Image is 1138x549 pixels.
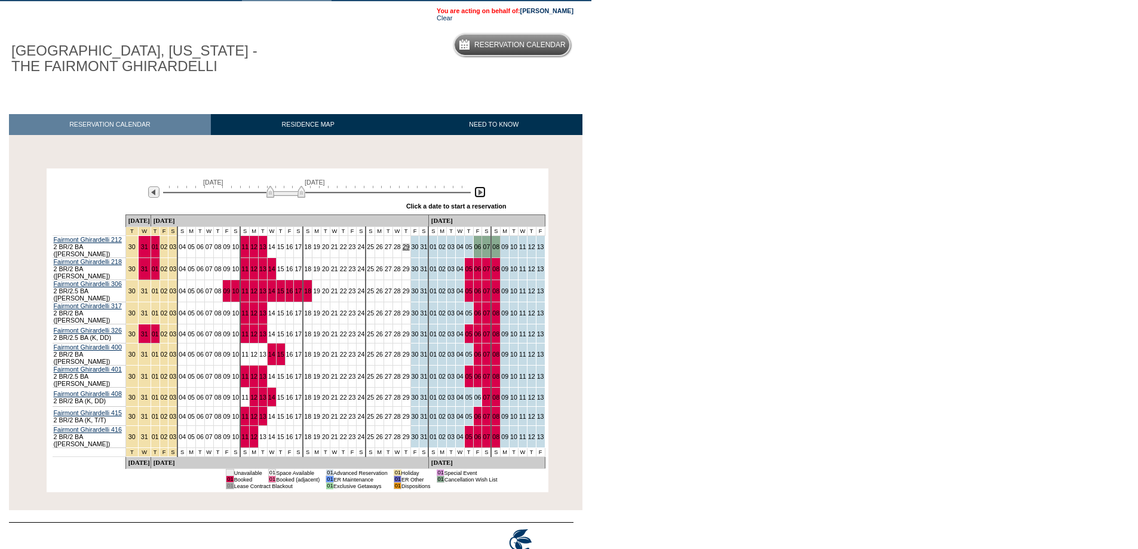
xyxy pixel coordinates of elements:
a: 21 [331,330,338,338]
a: 04 [456,243,464,250]
a: 18 [304,309,311,317]
a: 31 [420,243,427,250]
a: 07 [205,330,213,338]
a: 19 [313,330,320,338]
a: 03 [169,351,176,358]
a: 27 [385,265,392,272]
a: 11 [241,287,249,295]
a: 07 [205,243,213,250]
a: 26 [376,265,383,272]
a: 08 [214,265,222,272]
a: 11 [519,330,526,338]
a: 07 [483,265,490,272]
a: 31 [420,265,427,272]
a: Fairmont Ghirardelli 218 [54,258,122,265]
a: 06 [474,243,481,250]
a: 01 [152,330,159,338]
img: Next [474,186,486,198]
a: 07 [483,351,490,358]
a: 21 [331,265,338,272]
a: 07 [483,243,490,250]
a: 13 [537,330,544,338]
a: 22 [340,309,347,317]
a: 05 [465,265,473,272]
a: 16 [286,287,293,295]
a: 13 [537,265,544,272]
a: 31 [420,287,427,295]
a: 05 [188,330,195,338]
a: 13 [537,287,544,295]
a: 03 [447,287,455,295]
a: 09 [223,351,231,358]
a: 06 [197,373,204,380]
a: 17 [295,309,302,317]
a: 18 [304,265,311,272]
a: 06 [197,351,204,358]
a: 29 [403,351,410,358]
a: 26 [376,243,383,250]
a: 20 [322,351,329,358]
a: 21 [331,351,338,358]
a: 25 [367,351,374,358]
a: 01 [430,287,437,295]
a: 27 [385,287,392,295]
a: 05 [188,265,195,272]
a: 29 [403,243,410,250]
a: 01 [430,330,437,338]
a: 11 [241,351,249,358]
a: 31 [141,330,148,338]
a: 13 [259,309,266,317]
a: 12 [528,330,535,338]
a: 28 [394,287,401,295]
a: 11 [519,351,526,358]
a: 04 [179,309,186,317]
a: 02 [161,373,168,380]
a: 03 [447,265,455,272]
a: 25 [367,330,374,338]
a: Fairmont Ghirardelli 317 [54,302,122,309]
a: 31 [141,243,148,250]
a: 10 [232,265,239,272]
a: 26 [376,330,383,338]
a: 30 [128,287,136,295]
a: 13 [259,330,266,338]
a: 07 [205,351,213,358]
a: NEED TO KNOW [405,114,582,135]
a: 04 [179,243,186,250]
a: 16 [286,243,293,250]
a: 05 [465,287,473,295]
a: 22 [340,243,347,250]
a: 30 [412,351,419,358]
a: 22 [340,351,347,358]
a: 28 [394,243,401,250]
a: 10 [232,243,239,250]
a: 24 [357,309,364,317]
a: 31 [141,309,148,317]
a: 19 [313,265,320,272]
a: 08 [492,330,499,338]
a: 05 [465,330,473,338]
a: 25 [367,265,374,272]
a: 20 [322,309,329,317]
a: Clear [437,14,452,22]
a: 05 [465,309,473,317]
a: 18 [304,351,311,358]
a: 13 [537,309,544,317]
a: RESIDENCE MAP [211,114,406,135]
a: 14 [268,309,275,317]
a: 07 [205,373,213,380]
a: 04 [456,351,464,358]
a: 06 [197,330,204,338]
a: 02 [161,330,168,338]
a: 31 [420,351,427,358]
a: 06 [474,287,481,295]
a: 08 [214,243,222,250]
a: 30 [412,309,419,317]
a: 04 [456,309,464,317]
a: 12 [528,287,535,295]
a: 08 [492,243,499,250]
a: 28 [394,351,401,358]
a: 03 [169,330,176,338]
a: 03 [169,265,176,272]
a: 10 [510,330,517,338]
